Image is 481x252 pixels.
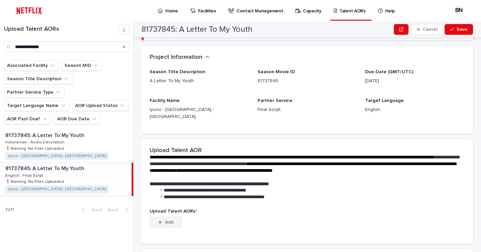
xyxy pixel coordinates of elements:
[150,70,205,74] span: Season Title Description
[5,178,65,184] p: ❗️Warning: No Files Uploaded
[108,208,122,212] span: Next
[150,147,202,154] h2: Upload Talent AOR
[4,87,64,98] button: Partner Service Type
[150,54,202,61] h2: Project Information
[258,78,357,85] p: 81737845
[365,78,465,85] p: [DATE]
[411,24,443,35] button: Cancel
[258,98,292,103] span: Partner Service
[5,172,44,178] p: English - Final Script
[445,24,473,35] button: Save
[88,208,102,212] span: Back
[150,78,250,85] p: A Letter To My Youth
[4,114,51,124] button: AOR Past Due?
[77,207,105,213] button: Back
[258,70,295,74] span: Season Movie ID
[13,4,45,17] img: ifQbXi3ZQGMSEF7WDB7W
[150,217,182,228] button: Add
[4,100,69,111] button: Target Language Name
[4,60,59,71] button: Associated Facility
[165,220,173,225] span: Add
[5,164,86,172] p: 81737845: A Letter To My Youth
[5,131,86,139] p: 81737845: A Letter To My Youth
[150,54,210,61] button: Project Information
[105,207,133,213] button: Next
[54,114,101,124] button: AOR Due Date
[258,106,357,113] p: Final Script
[150,98,180,103] span: Facility Name
[365,70,413,74] span: Due Date (GMT/UTC)
[423,27,438,32] span: Cancel
[457,27,468,32] span: Save
[142,25,253,34] h2: 81737845: A Letter To My Youth
[4,26,119,33] h1: Upload Talent AORs
[454,5,464,16] div: BN
[61,60,102,71] button: Season MID
[4,74,72,84] button: Season Title Description
[8,154,106,158] a: Iyuno - [GEOGRAPHIC_DATA] - [GEOGRAPHIC_DATA]
[4,41,129,52] input: Search
[5,145,65,151] p: ❗️Warning: No Files Uploaded
[365,98,404,103] span: Target Language
[150,106,250,120] p: Iyuno - [GEOGRAPHIC_DATA] - [GEOGRAPHIC_DATA]
[8,187,106,192] a: Iyuno - [GEOGRAPHIC_DATA] - [GEOGRAPHIC_DATA]
[150,209,197,214] span: Upload Talent AORs
[72,100,129,111] button: AOR Upload Status
[365,106,465,113] p: English
[5,139,66,145] p: Indonesian - Audio Description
